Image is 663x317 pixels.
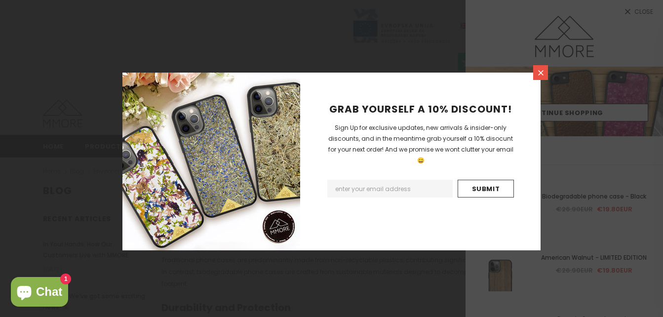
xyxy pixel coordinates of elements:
[328,123,513,164] span: Sign Up for exclusive updates, new arrivals & insider-only discounts, and in the meantime grab yo...
[533,65,548,80] a: Close
[458,180,514,198] input: Submit
[329,102,512,116] span: GRAB YOURSELF A 10% DISCOUNT!
[327,180,453,198] input: Email Address
[8,277,71,309] inbox-online-store-chat: Shopify online store chat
